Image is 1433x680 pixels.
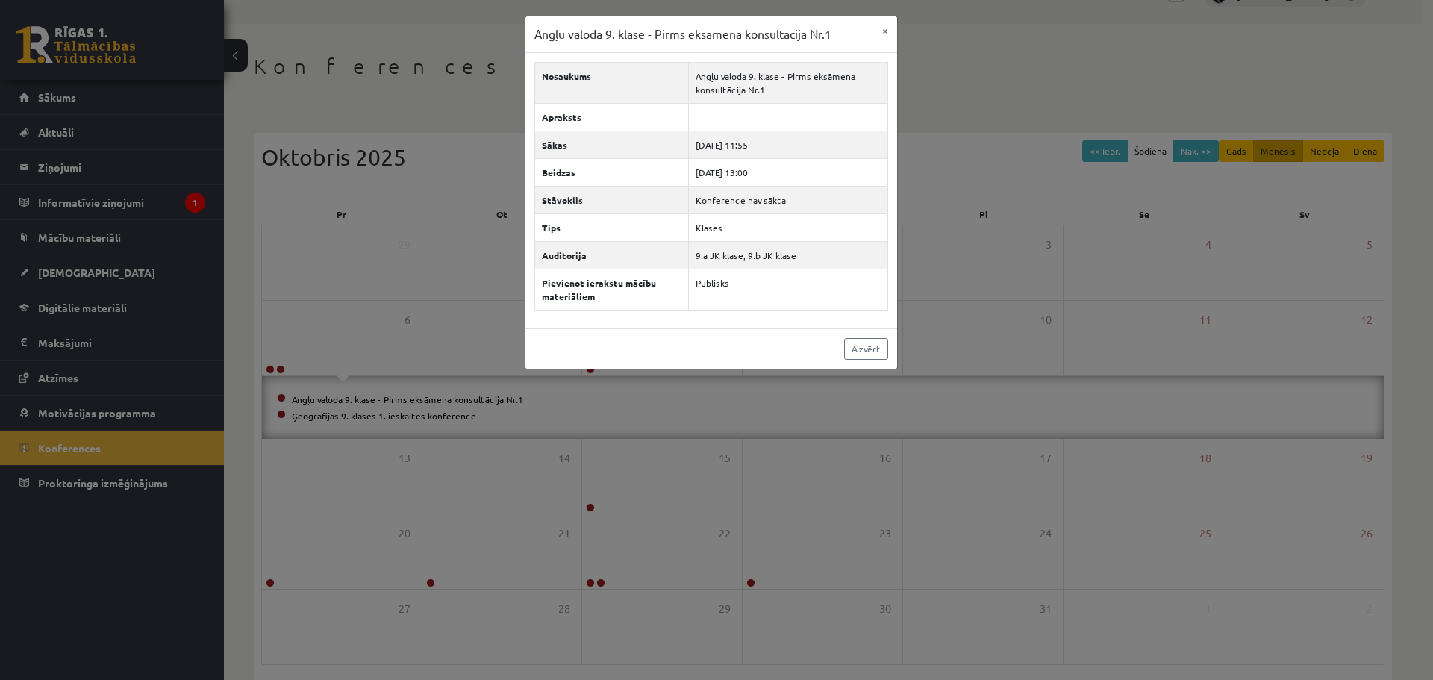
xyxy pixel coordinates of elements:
[873,16,897,45] button: ×
[688,62,887,103] td: Angļu valoda 9. klase - Pirms eksāmena konsultācija Nr.1
[534,25,831,43] h3: Angļu valoda 9. klase - Pirms eksāmena konsultācija Nr.1
[534,269,688,310] th: Pievienot ierakstu mācību materiāliem
[534,186,688,213] th: Stāvoklis
[534,131,688,158] th: Sākas
[844,338,888,360] a: Aizvērt
[688,186,887,213] td: Konference nav sākta
[688,131,887,158] td: [DATE] 11:55
[534,158,688,186] th: Beidzas
[534,62,688,103] th: Nosaukums
[688,213,887,241] td: Klases
[688,158,887,186] td: [DATE] 13:00
[688,269,887,310] td: Publisks
[534,213,688,241] th: Tips
[534,103,688,131] th: Apraksts
[688,241,887,269] td: 9.a JK klase, 9.b JK klase
[534,241,688,269] th: Auditorija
